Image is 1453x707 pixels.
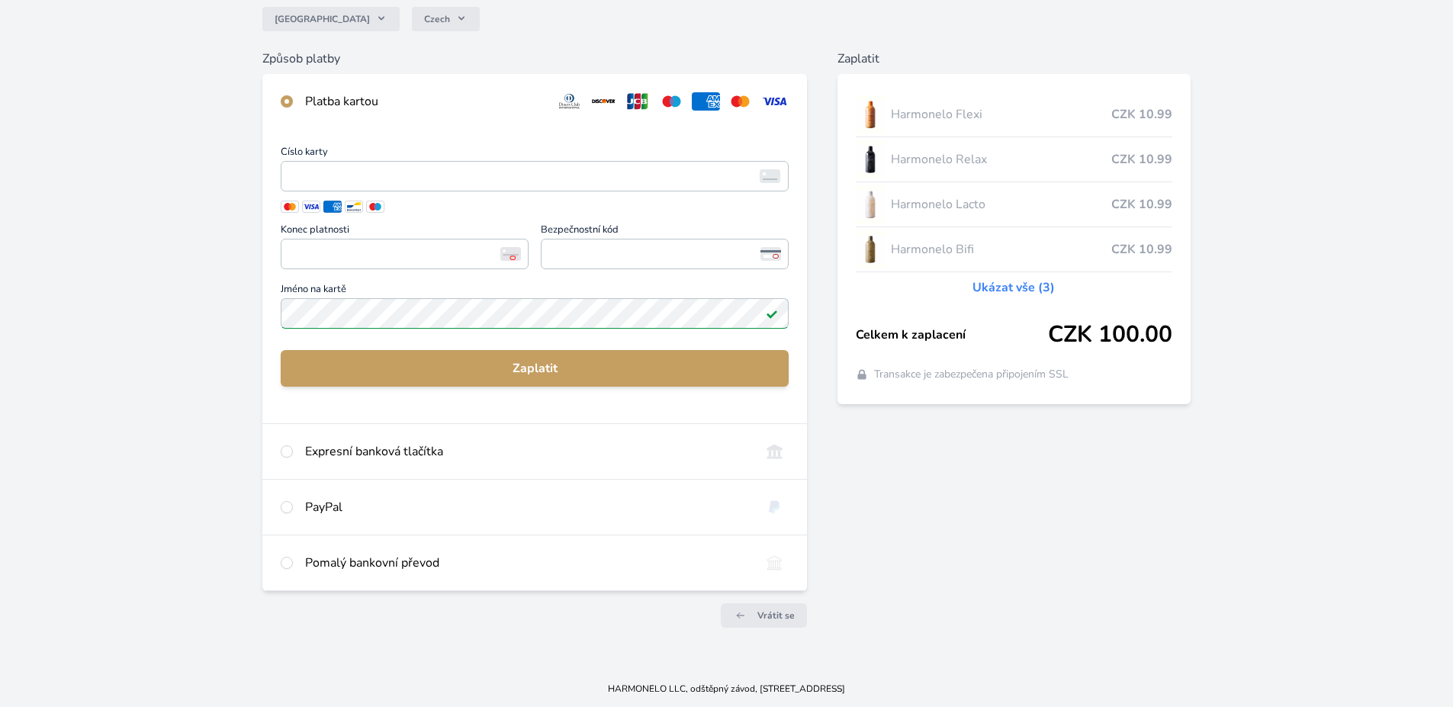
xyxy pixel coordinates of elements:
span: CZK 10.99 [1111,240,1172,259]
span: CZK 10.99 [1111,195,1172,214]
span: Bezpečnostní kód [541,225,789,239]
img: mc.svg [726,92,754,111]
span: Číslo karty [281,147,789,161]
span: Harmonelo Flexi [891,105,1111,124]
div: Platba kartou [305,92,543,111]
img: CLEAN_BIFI_se_stinem_x-lo.jpg [856,230,885,268]
span: Jméno na kartě [281,284,789,298]
div: PayPal [305,498,748,516]
span: Celkem k zaplacení [856,326,1048,344]
img: visa.svg [760,92,789,111]
button: Czech [412,7,480,31]
img: card [760,169,780,183]
img: discover.svg [590,92,618,111]
input: Jméno na kartěPlatné pole [281,298,789,329]
img: paypal.svg [760,498,789,516]
span: Transakce je zabezpečena připojením SSL [874,367,1069,382]
h6: Způsob platby [262,50,807,68]
div: Expresní banková tlačítka [305,442,748,461]
iframe: Iframe pro bezpečnostní kód [548,243,782,265]
span: Konec platnosti [281,225,529,239]
img: jcb.svg [624,92,652,111]
img: diners.svg [555,92,583,111]
span: Czech [424,13,450,25]
img: Konec platnosti [500,247,521,261]
h6: Zaplatit [837,50,1191,68]
span: Harmonelo Relax [891,150,1111,169]
span: Vrátit se [757,609,795,622]
a: Ukázat vše (3) [972,278,1055,297]
button: [GEOGRAPHIC_DATA] [262,7,400,31]
img: Platné pole [766,307,778,320]
img: bankTransfer_IBAN.svg [760,554,789,572]
span: CZK 100.00 [1048,321,1172,349]
span: CZK 10.99 [1111,150,1172,169]
button: Zaplatit [281,350,789,387]
div: Pomalý bankovní převod [305,554,748,572]
img: CLEAN_LACTO_se_stinem_x-hi-lo.jpg [856,185,885,223]
span: Zaplatit [293,359,776,378]
img: maestro.svg [657,92,686,111]
img: onlineBanking_CZ.svg [760,442,789,461]
img: amex.svg [692,92,720,111]
iframe: Iframe pro číslo karty [288,166,782,187]
iframe: Iframe pro datum vypršení platnosti [288,243,522,265]
img: CLEAN_FLEXI_se_stinem_x-hi_(1)-lo.jpg [856,95,885,133]
span: Harmonelo Bifi [891,240,1111,259]
img: CLEAN_RELAX_se_stinem_x-lo.jpg [856,140,885,178]
span: CZK 10.99 [1111,105,1172,124]
a: Vrátit se [721,603,807,628]
span: [GEOGRAPHIC_DATA] [275,13,370,25]
span: Harmonelo Lacto [891,195,1111,214]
